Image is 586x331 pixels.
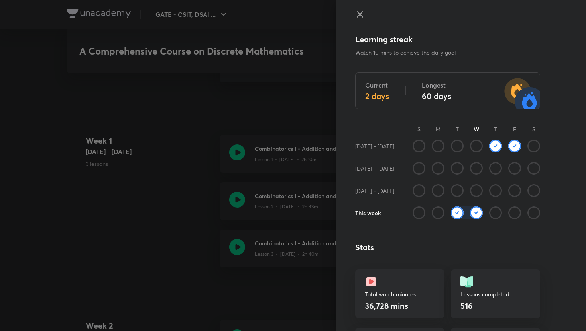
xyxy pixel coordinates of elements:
[470,206,483,219] img: check rounded
[432,125,444,133] p: M
[355,209,381,217] h6: This week
[422,92,451,101] h4: 60 days
[508,140,521,152] img: check rounded
[355,49,540,56] p: Watch 10 mins to achieve the daily goal
[460,300,473,311] h4: 516
[365,80,389,90] h5: Current
[355,187,394,195] h6: [DATE] - [DATE]
[451,125,464,133] p: T
[355,241,540,253] h4: Stats
[451,206,464,219] img: check rounded
[489,125,502,133] p: T
[365,300,408,311] h4: 36,728 mins
[508,125,521,133] p: F
[413,125,425,133] p: S
[365,92,389,101] h4: 2 days
[355,142,394,150] h6: [DATE] - [DATE]
[460,290,531,298] p: Lessons completed
[422,80,451,90] h5: Longest
[355,164,394,173] h6: [DATE] - [DATE]
[355,33,540,45] h4: Learning streak
[365,290,435,298] p: Total watch minutes
[489,140,502,152] img: check rounded
[504,75,540,109] img: streak
[527,125,540,133] p: S
[470,125,483,133] h6: W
